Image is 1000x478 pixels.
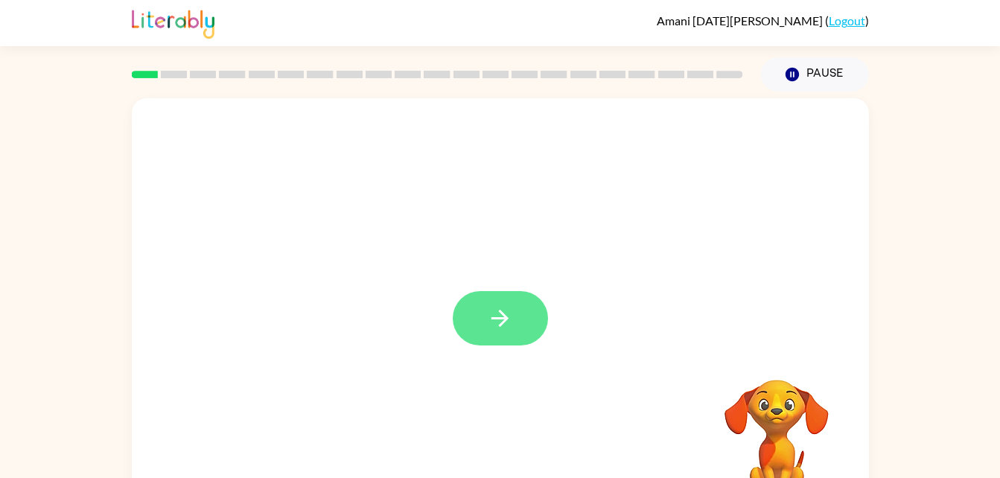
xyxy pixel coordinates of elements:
[657,13,869,28] div: ( )
[132,6,214,39] img: Literably
[761,57,869,92] button: Pause
[829,13,865,28] a: Logout
[657,13,825,28] span: Amani [DATE][PERSON_NAME]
